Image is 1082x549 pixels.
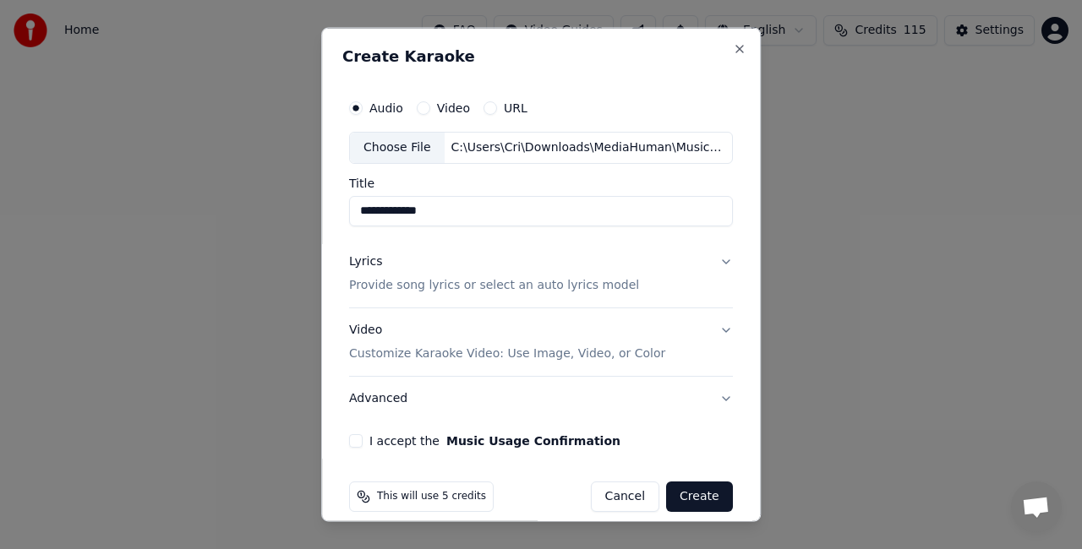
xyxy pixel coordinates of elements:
[666,481,733,511] button: Create
[349,239,733,307] button: LyricsProvide song lyrics or select an auto lyrics model
[349,321,665,361] div: Video
[350,133,445,163] div: Choose File
[377,489,486,503] span: This will use 5 credits
[349,253,382,269] div: Lyrics
[349,376,733,420] button: Advanced
[437,102,470,114] label: Video
[342,49,740,64] h2: Create Karaoke
[504,102,527,114] label: URL
[445,139,732,156] div: C:\Users\Cri\Downloads\MediaHuman\Music\[PERSON_NAME] - Goodbye To Me.mp3
[591,481,659,511] button: Cancel
[369,434,620,446] label: I accept the
[446,434,620,446] button: I accept the
[369,102,403,114] label: Audio
[349,276,639,293] p: Provide song lyrics or select an auto lyrics model
[349,177,733,188] label: Title
[349,307,733,375] button: VideoCustomize Karaoke Video: Use Image, Video, or Color
[349,345,665,361] p: Customize Karaoke Video: Use Image, Video, or Color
